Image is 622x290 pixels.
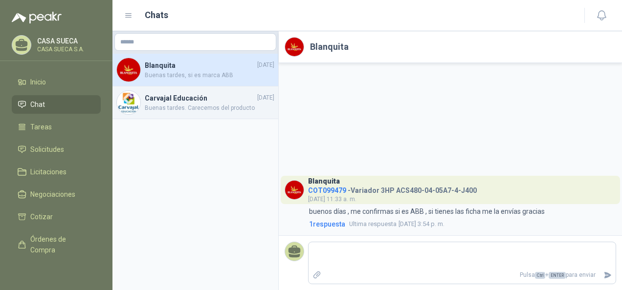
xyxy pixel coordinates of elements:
span: Inicio [30,77,46,87]
img: Company Logo [117,91,140,114]
h2: Blanquita [310,40,349,54]
h3: Blanquita [308,179,340,184]
a: Órdenes de Compra [12,230,101,259]
img: Logo peakr [12,12,62,23]
span: Licitaciones [30,166,67,177]
h4: Carvajal Educación [145,93,255,104]
span: Chat [30,99,45,110]
p: Pulsa + para enviar [325,267,600,284]
button: Enviar [600,267,616,284]
span: 1 respuesta [309,219,345,229]
a: Licitaciones [12,163,101,181]
span: Cotizar [30,211,53,222]
span: [DATE] [257,61,274,70]
a: Company LogoBlanquita[DATE]Buenas tardes, si es marca ABB [112,54,278,86]
a: Company LogoCarvajal Educación[DATE]Buenas tardes. Carecemos del producto [112,86,278,119]
span: Tareas [30,122,52,132]
h4: - Variador 3HP ACS480-04-05A7-4-J400 [308,184,477,193]
span: ENTER [549,272,566,279]
p: CASA SUECA [37,38,98,44]
p: buenos días , me confirmas si es ABB , si tienes las ficha me la envías gracias [309,206,545,217]
span: [DATE] [257,93,274,103]
label: Adjuntar archivos [309,267,325,284]
a: 1respuestaUltima respuesta[DATE] 3:54 p. m. [307,219,616,229]
span: Solicitudes [30,144,64,155]
a: Remisiones [12,263,101,282]
h1: Chats [145,8,168,22]
a: Inicio [12,73,101,91]
span: [DATE] 11:33 a. m. [308,196,356,203]
a: Tareas [12,118,101,136]
span: COT099479 [308,186,346,194]
span: Buenas tardes. Carecemos del producto [145,104,274,113]
a: Solicitudes [12,140,101,159]
span: [DATE] 3:54 p. m. [349,219,444,229]
a: Chat [12,95,101,114]
span: Ultima respuesta [349,219,397,229]
span: Negociaciones [30,189,75,200]
img: Company Logo [285,38,304,56]
img: Company Logo [285,181,304,199]
a: Cotizar [12,207,101,226]
img: Company Logo [117,58,140,82]
span: Ctrl [535,272,545,279]
span: Buenas tardes, si es marca ABB [145,71,274,80]
span: Órdenes de Compra [30,234,91,255]
p: CASA SUECA S.A. [37,46,98,52]
a: Negociaciones [12,185,101,204]
h4: Blanquita [145,60,255,71]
